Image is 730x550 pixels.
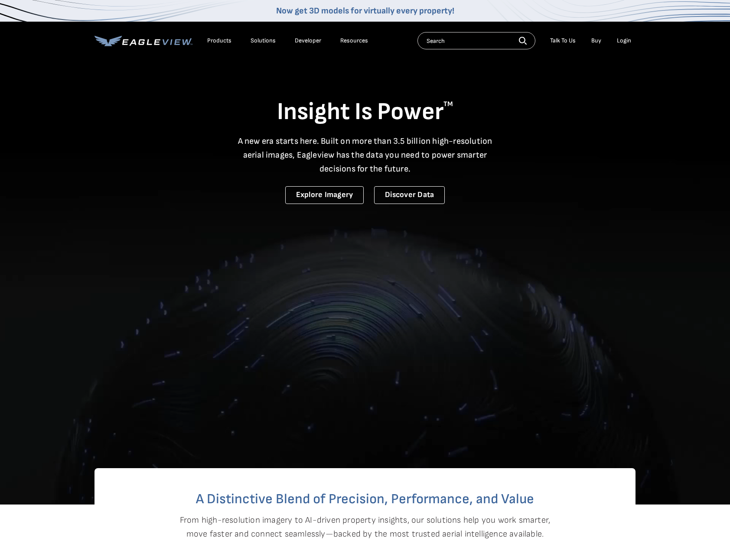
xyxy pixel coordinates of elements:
a: Buy [591,37,601,45]
p: A new era starts here. Built on more than 3.5 billion high-resolution aerial images, Eagleview ha... [232,134,498,176]
div: Resources [340,37,368,45]
input: Search [417,32,535,49]
h1: Insight Is Power [95,97,635,127]
a: Discover Data [374,186,445,204]
a: Developer [295,37,321,45]
h2: A Distinctive Blend of Precision, Performance, and Value [129,492,601,506]
p: From high-resolution imagery to AI-driven property insights, our solutions help you work smarter,... [179,513,551,541]
a: Explore Imagery [285,186,364,204]
div: Solutions [251,37,276,45]
sup: TM [443,100,453,108]
div: Products [207,37,231,45]
div: Talk To Us [550,37,576,45]
div: Login [617,37,631,45]
a: Now get 3D models for virtually every property! [276,6,454,16]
